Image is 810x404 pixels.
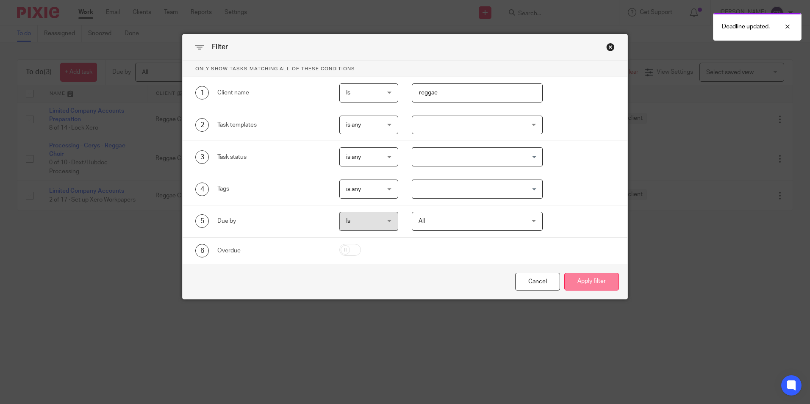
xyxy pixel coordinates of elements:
[217,121,326,129] div: Task templates
[195,214,209,228] div: 5
[195,183,209,196] div: 4
[346,218,350,224] span: Is
[195,244,209,257] div: 6
[419,218,425,224] span: All
[217,246,326,255] div: Overdue
[722,22,770,31] p: Deadline updated.
[195,118,209,132] div: 2
[515,273,560,291] div: Close this dialog window
[413,182,538,196] input: Search for option
[412,180,543,199] div: Search for option
[346,122,361,128] span: is any
[217,89,326,97] div: Client name
[195,150,209,164] div: 3
[413,149,538,164] input: Search for option
[212,44,228,50] span: Filter
[606,43,615,51] div: Close this dialog window
[346,186,361,192] span: is any
[195,86,209,100] div: 1
[183,61,627,77] p: Only show tasks matching all of these conditions
[564,273,619,291] button: Apply filter
[217,185,326,193] div: Tags
[217,217,326,225] div: Due by
[217,153,326,161] div: Task status
[346,90,350,96] span: Is
[346,154,361,160] span: is any
[412,147,543,166] div: Search for option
